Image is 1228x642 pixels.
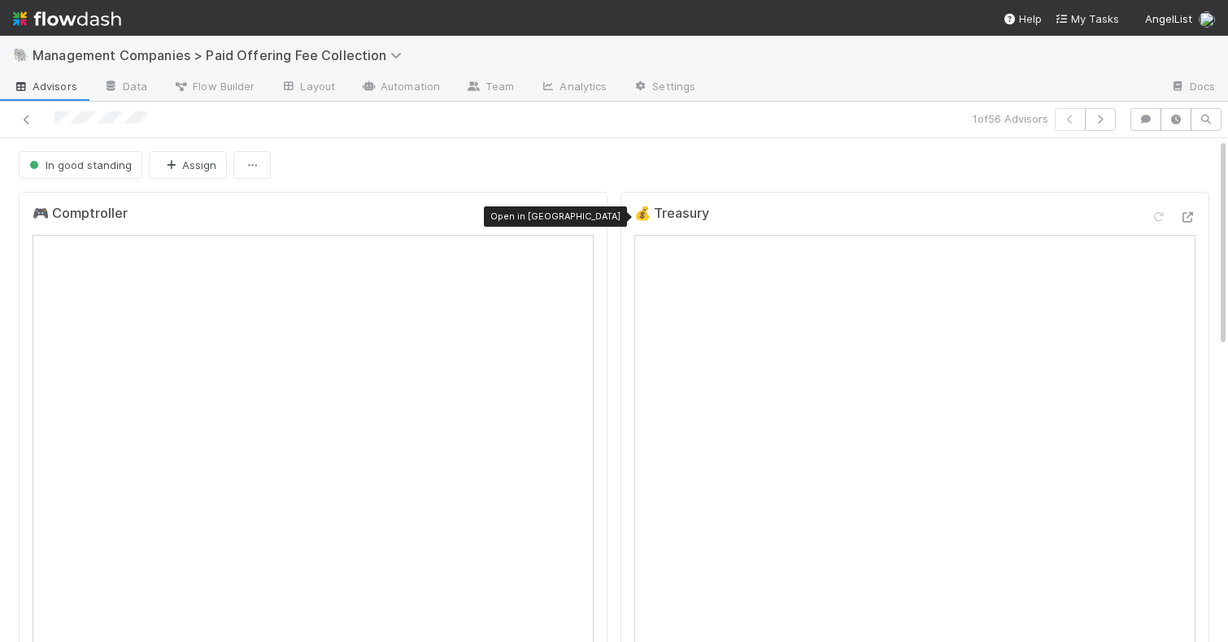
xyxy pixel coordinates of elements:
[90,75,160,101] a: Data
[1055,11,1119,27] a: My Tasks
[1199,11,1215,28] img: avatar_571adf04-33e8-4205-80f0-83f56503bf42.png
[149,151,227,179] button: Assign
[527,75,620,101] a: Analytics
[19,151,142,179] button: In good standing
[973,111,1048,127] span: 1 of 56 Advisors
[620,75,708,101] a: Settings
[268,75,348,101] a: Layout
[1157,75,1228,101] a: Docs
[348,75,453,101] a: Automation
[33,47,410,63] span: Management Companies > Paid Offering Fee Collection
[1145,12,1192,25] span: AngelList
[160,75,268,101] a: Flow Builder
[26,158,132,171] span: In good standing
[1003,11,1042,27] div: Help
[13,78,77,94] span: Advisors
[13,48,29,62] span: 🐘
[634,206,709,222] h5: 💰 Treasury
[453,75,527,101] a: Team
[173,78,255,94] span: Flow Builder
[13,5,121,33] img: logo-inverted-e16ddd16eac7371096b0.svg
[33,206,128,222] h5: 🎮 Comptroller
[1055,12,1119,25] span: My Tasks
